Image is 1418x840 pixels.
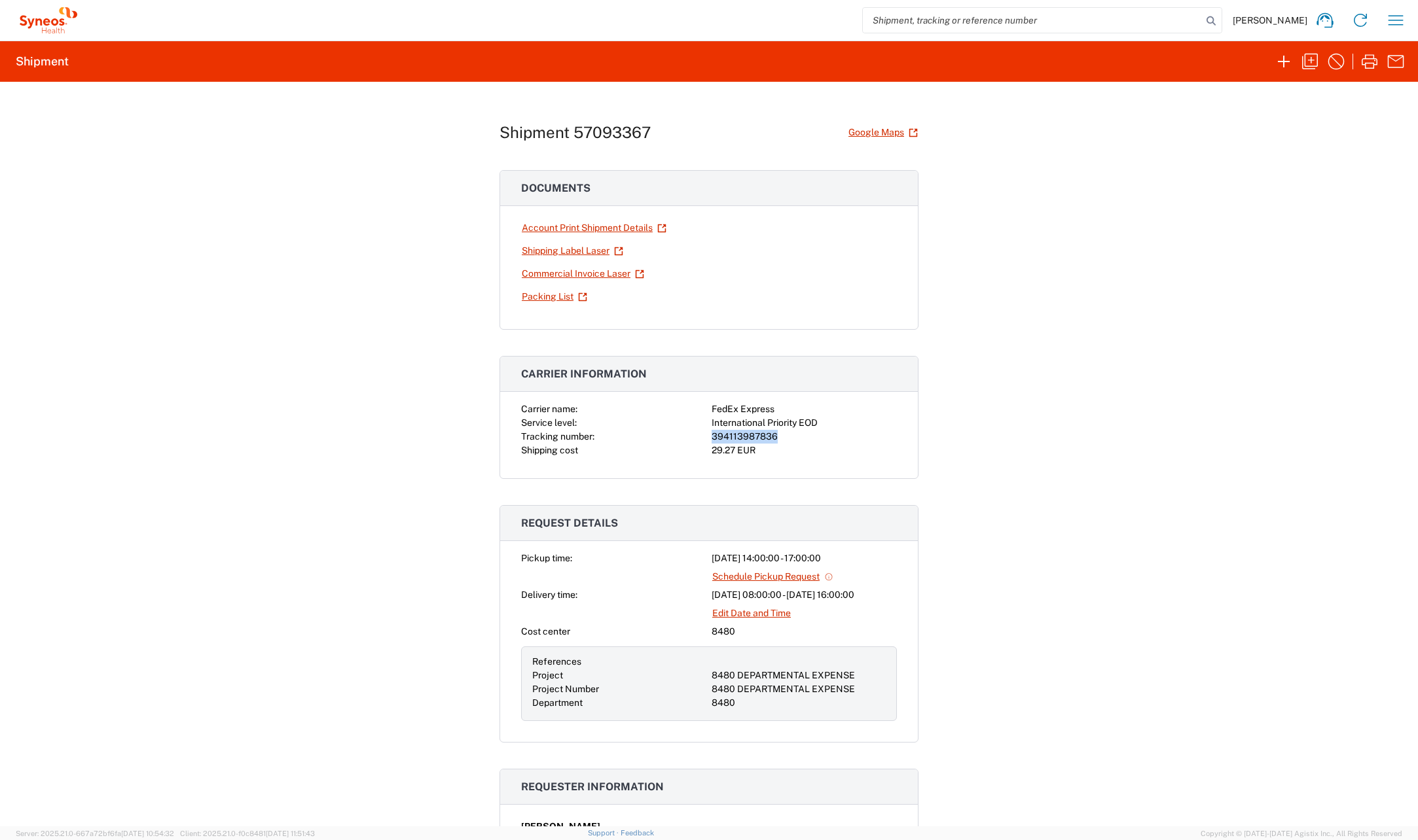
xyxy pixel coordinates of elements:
a: Feedback [621,829,654,837]
span: Carrier name: [521,404,577,414]
span: Server: 2025.21.0-667a72bf6fa [16,830,174,837]
span: Cost center [521,626,570,637]
div: International Priority EOD [712,416,897,430]
span: [PERSON_NAME] [521,820,600,833]
span: Client: 2025.21.0-f0c8481 [180,830,315,837]
span: Tracking number: [521,431,594,442]
a: Edit Date and Time [712,602,791,625]
div: 8480 DEPARTMENTAL EXPENSE [712,682,886,696]
a: Google Maps [848,121,918,144]
a: Shipping Label Laser [521,239,624,262]
span: Pickup time: [521,553,572,563]
div: 8480 DEPARTMENTAL EXPENSE [712,669,886,682]
div: 29.27 EUR [712,444,897,457]
div: 394113987836 [712,430,897,444]
div: FedEx Express [712,402,897,416]
a: Packing List [521,285,588,308]
div: [DATE] 08:00:00 - [DATE] 16:00:00 [712,588,897,602]
span: [DATE] 10:54:32 [121,830,174,837]
div: 8480 [712,625,897,639]
a: Commercial Invoice Laser [521,262,645,285]
div: [DATE] 14:00:00 - 17:00:00 [712,551,897,565]
h1: Shipment 57093367 [500,123,651,142]
div: Project [532,669,706,682]
span: Requester information [521,780,664,793]
a: Account Print Shipment Details [521,217,667,239]
span: Service level: [521,417,577,428]
div: Department [532,696,706,710]
span: Documents [521,182,591,194]
a: Support [588,829,621,837]
a: Schedule Pickup Request [712,565,834,588]
span: [DATE] 11:51:43 [266,830,315,837]
span: References [532,656,581,667]
span: Copyright © [DATE]-[DATE] Agistix Inc., All Rights Reserved [1201,828,1402,839]
input: Shipment, tracking or reference number [863,8,1202,33]
span: Delivery time: [521,589,577,600]
span: Request details [521,517,618,529]
span: Carrier information [521,368,647,380]
div: Project Number [532,682,706,696]
span: Shipping cost [521,445,578,455]
h2: Shipment [16,54,69,69]
div: 8480 [712,696,886,710]
span: [PERSON_NAME] [1233,14,1307,26]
